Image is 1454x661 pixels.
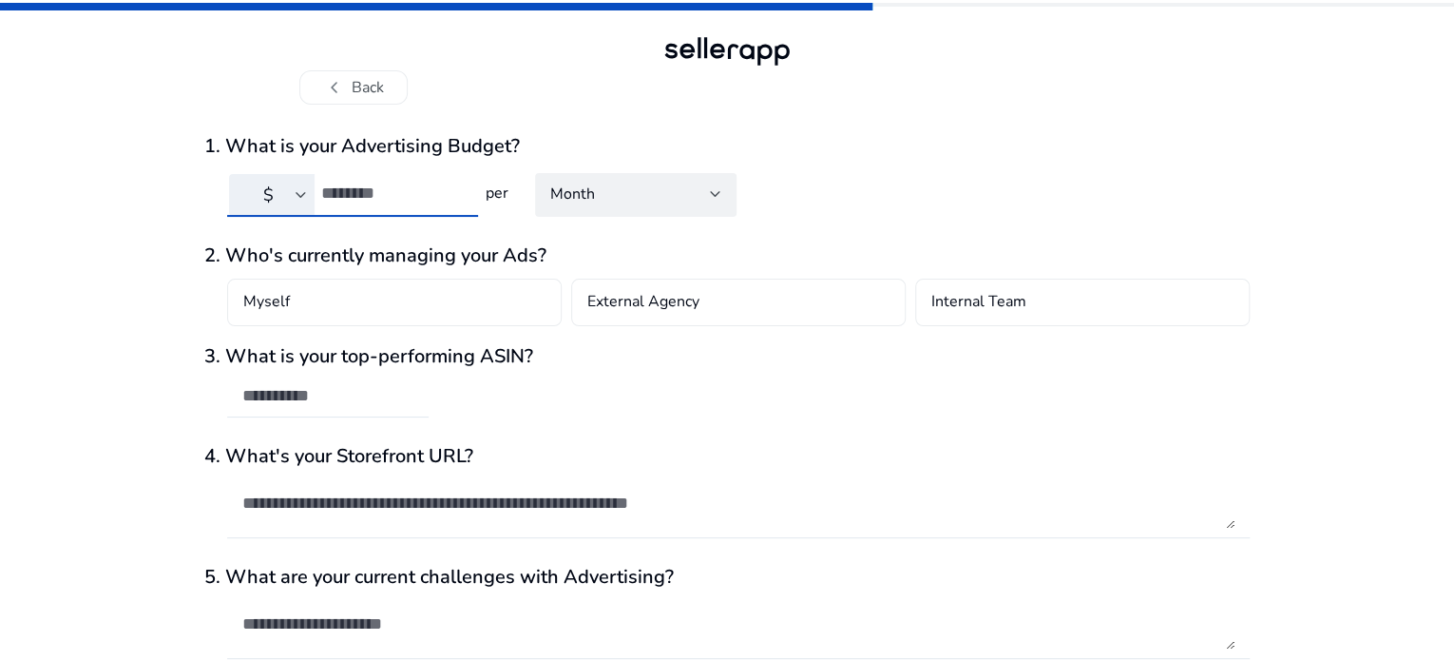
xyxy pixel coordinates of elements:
h4: per [478,185,512,203]
h3: 1. What is your Advertising Budget? [204,135,1250,158]
h3: 4. What's your Storefront URL? [204,445,1250,468]
h3: 5. What are your current challenges with Advertising? [204,566,1250,589]
h4: Myself [243,291,290,314]
h3: 2. Who's currently managing your Ads? [204,244,1250,267]
button: chevron_leftBack [299,70,408,105]
span: Month [550,184,595,204]
span: $ [263,184,274,206]
span: chevron_left [323,76,346,99]
h4: External Agency [587,291,699,314]
h4: Internal Team [931,291,1026,314]
h3: 3. What is your top-performing ASIN? [204,345,1250,368]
